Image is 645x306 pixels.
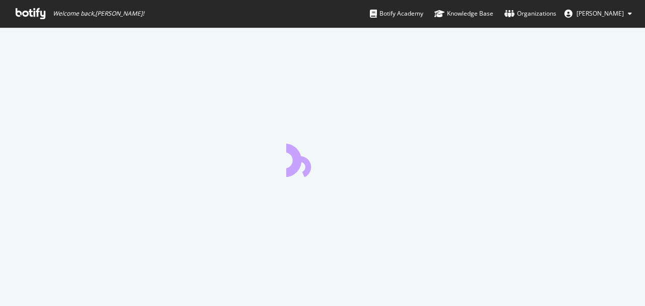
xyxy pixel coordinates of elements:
div: Organizations [504,9,556,19]
span: Da Silva Eva [576,9,624,18]
button: [PERSON_NAME] [556,6,640,22]
div: Knowledge Base [434,9,493,19]
span: Welcome back, [PERSON_NAME] ! [53,10,144,18]
div: animation [286,141,359,177]
div: Botify Academy [370,9,423,19]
